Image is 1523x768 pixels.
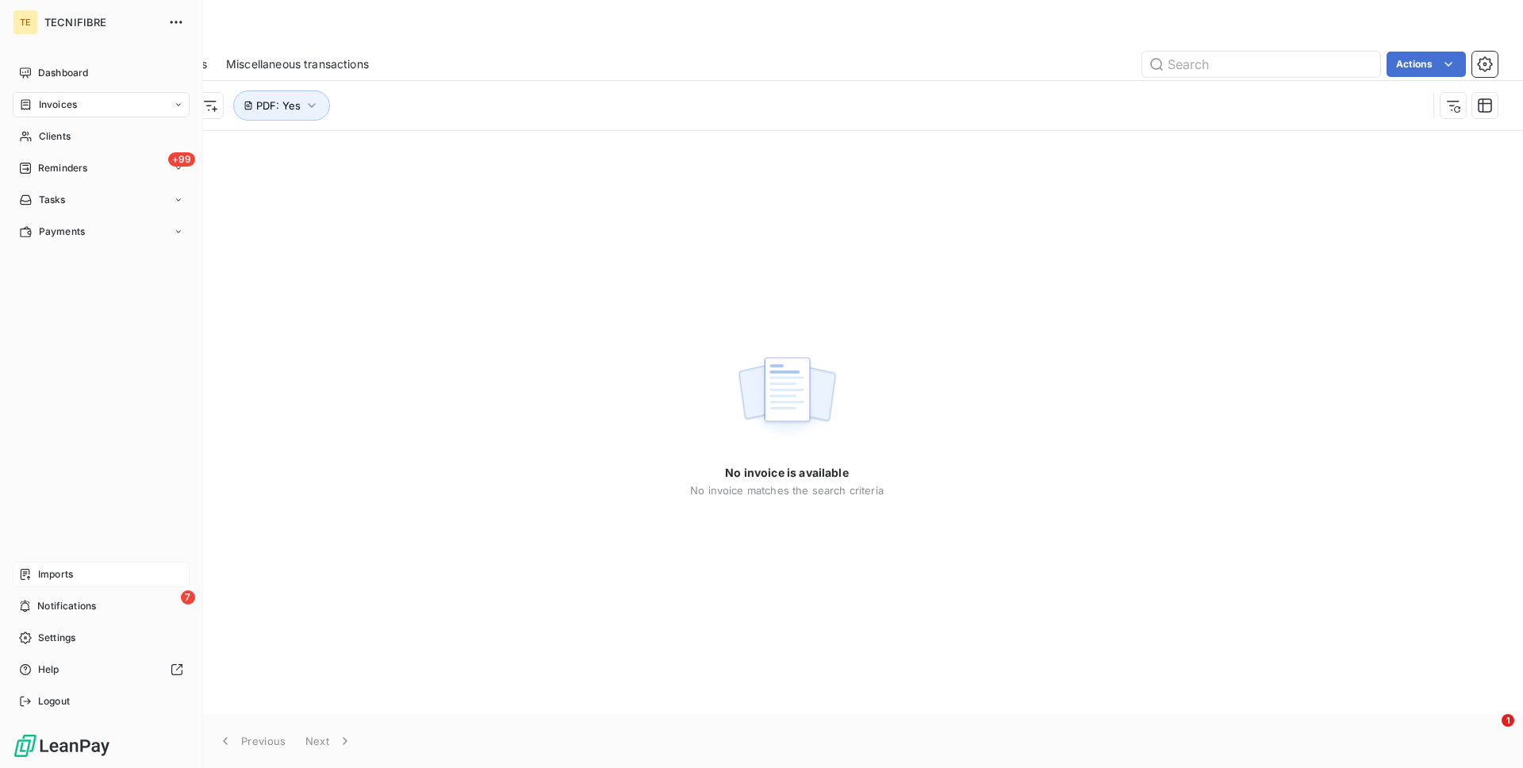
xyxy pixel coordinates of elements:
span: Help [38,662,59,677]
button: Actions [1387,52,1466,77]
input: Search [1142,52,1380,77]
img: Logo LeanPay [13,733,111,758]
button: Previous [208,724,296,758]
span: Invoices [39,98,77,112]
button: Next [296,724,363,758]
span: Reminders [38,161,87,175]
span: 1 [1502,714,1514,727]
span: Notifications [37,599,96,613]
span: Dashboard [38,66,88,80]
iframe: Intercom live chat [1469,714,1507,752]
span: Clients [39,129,71,144]
span: Logout [38,694,70,708]
span: Miscellaneous transactions [226,56,369,72]
img: empty state [736,348,838,447]
span: Payments [39,225,85,239]
span: No invoice is available [725,465,848,481]
span: TECNIFIBRE [44,16,159,29]
button: PDF: Yes [233,90,330,121]
span: +99 [168,152,195,167]
a: Help [13,657,190,682]
span: Imports [38,567,73,582]
span: No invoice matches the search criteria [690,484,884,497]
div: TE [13,10,38,35]
span: Settings [38,631,75,645]
span: PDF : Yes [256,99,301,112]
span: Tasks [39,193,66,207]
span: 7 [181,590,195,605]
